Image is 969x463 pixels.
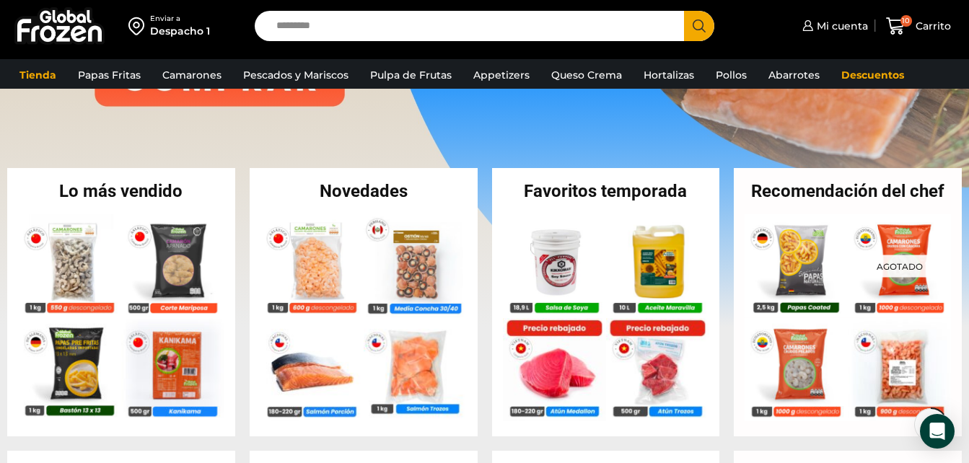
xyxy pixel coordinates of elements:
div: Open Intercom Messenger [920,414,955,449]
span: Carrito [912,19,951,33]
span: Mi cuenta [813,19,868,33]
p: Agotado [867,255,933,277]
a: Abarrotes [761,61,827,89]
span: 10 [900,15,912,27]
div: Enviar a [150,14,210,24]
h2: Recomendación del chef [734,182,962,200]
a: Mi cuenta [799,12,868,40]
button: Search button [684,11,714,41]
a: Descuentos [834,61,911,89]
a: Queso Crema [544,61,629,89]
h2: Novedades [250,182,478,200]
h2: Lo más vendido [7,182,235,200]
div: Despacho 1 [150,24,210,38]
a: Hortalizas [636,61,701,89]
a: Camarones [155,61,229,89]
img: address-field-icon.svg [128,14,150,38]
a: 10 Carrito [882,9,955,43]
a: Pulpa de Frutas [363,61,459,89]
a: Appetizers [466,61,537,89]
a: Pescados y Mariscos [236,61,356,89]
a: Tienda [12,61,63,89]
a: Papas Fritas [71,61,148,89]
h2: Favoritos temporada [492,182,720,200]
a: Pollos [709,61,754,89]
